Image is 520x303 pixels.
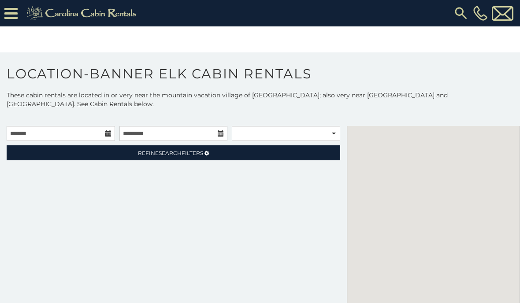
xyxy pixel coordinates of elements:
[138,150,203,156] span: Refine Filters
[159,150,182,156] span: Search
[7,145,340,160] a: RefineSearchFilters
[22,4,144,22] img: Khaki-logo.png
[471,6,490,21] a: [PHONE_NUMBER]
[453,5,469,21] img: search-regular.svg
